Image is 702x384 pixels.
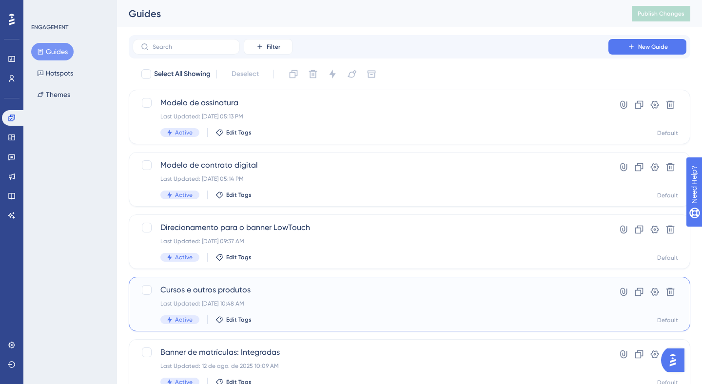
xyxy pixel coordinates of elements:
[160,97,581,109] span: Modelo de assinatura
[226,316,252,324] span: Edit Tags
[31,23,68,31] div: ENGAGEMENT
[638,10,684,18] span: Publish Changes
[154,68,211,80] span: Select All Showing
[661,346,690,375] iframe: UserGuiding AI Assistant Launcher
[232,68,259,80] span: Deselect
[31,43,74,60] button: Guides
[153,43,232,50] input: Search
[215,316,252,324] button: Edit Tags
[215,191,252,199] button: Edit Tags
[160,300,581,307] div: Last Updated: [DATE] 10:48 AM
[160,159,581,171] span: Modelo de contrato digital
[223,65,268,83] button: Deselect
[267,43,280,51] span: Filter
[657,192,678,199] div: Default
[215,129,252,136] button: Edit Tags
[632,6,690,21] button: Publish Changes
[160,284,581,296] span: Cursos e outros produtos
[638,43,668,51] span: New Guide
[657,129,678,137] div: Default
[175,316,193,324] span: Active
[175,253,193,261] span: Active
[226,191,252,199] span: Edit Tags
[31,86,76,103] button: Themes
[175,129,193,136] span: Active
[657,254,678,262] div: Default
[608,39,686,55] button: New Guide
[226,253,252,261] span: Edit Tags
[160,175,581,183] div: Last Updated: [DATE] 05:14 PM
[31,64,79,82] button: Hotspots
[129,7,607,20] div: Guides
[160,237,581,245] div: Last Updated: [DATE] 09:37 AM
[160,222,581,233] span: Direcionamento para o banner LowTouch
[657,316,678,324] div: Default
[160,362,581,370] div: Last Updated: 12 de ago. de 2025 10:09 AM
[23,2,61,14] span: Need Help?
[215,253,252,261] button: Edit Tags
[160,346,581,358] span: Banner de matrículas: Integradas
[226,129,252,136] span: Edit Tags
[244,39,292,55] button: Filter
[160,113,581,120] div: Last Updated: [DATE] 05:13 PM
[175,191,193,199] span: Active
